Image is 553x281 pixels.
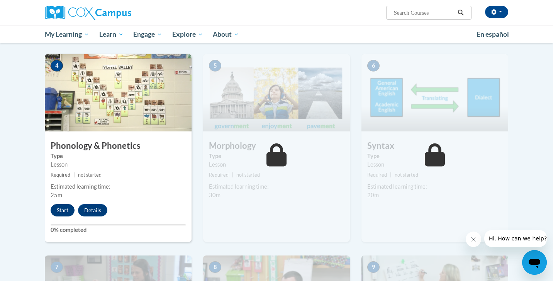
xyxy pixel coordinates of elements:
button: Details [78,204,107,216]
button: Account Settings [485,6,508,18]
span: | [232,172,233,178]
span: 8 [209,261,221,273]
a: Cox Campus [45,6,192,20]
span: not started [78,172,102,178]
div: Estimated learning time: [367,182,502,191]
img: Cox Campus [45,6,131,20]
iframe: Message from company [484,230,547,247]
label: 0% completed [51,226,186,234]
span: | [73,172,75,178]
span: 20m [367,192,379,198]
img: Course Image [203,54,350,131]
a: En español [472,26,514,43]
a: My Learning [40,26,94,43]
span: 25m [51,192,62,198]
a: About [208,26,244,43]
span: En español [477,30,509,38]
span: 6 [367,60,380,72]
label: Type [209,152,344,160]
h3: Syntax [361,140,508,152]
span: Engage [133,30,162,39]
span: 30m [209,192,221,198]
span: not started [395,172,418,178]
a: Explore [167,26,208,43]
span: 5 [209,60,221,72]
div: Lesson [209,160,344,169]
span: | [390,172,392,178]
div: Main menu [33,26,520,43]
button: Start [51,204,75,216]
div: Estimated learning time: [51,182,186,191]
div: Estimated learning time: [209,182,344,191]
h3: Morphology [203,140,350,152]
span: Required [51,172,70,178]
span: 9 [367,261,380,273]
span: Required [209,172,229,178]
iframe: Close message [466,232,481,247]
span: My Learning [45,30,89,39]
span: Explore [172,30,203,39]
span: Required [367,172,387,178]
button: Search [455,8,466,17]
span: not started [236,172,260,178]
div: Lesson [367,160,502,169]
label: Type [367,152,502,160]
a: Engage [128,26,167,43]
span: 4 [51,60,63,72]
span: About [213,30,239,39]
img: Course Image [45,54,192,131]
span: 7 [51,261,63,273]
div: Lesson [51,160,186,169]
span: Learn [99,30,124,39]
label: Type [51,152,186,160]
iframe: Button to launch messaging window [522,250,547,275]
img: Course Image [361,54,508,131]
input: Search Courses [393,8,455,17]
h3: Phonology & Phonetics [45,140,192,152]
a: Learn [94,26,129,43]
